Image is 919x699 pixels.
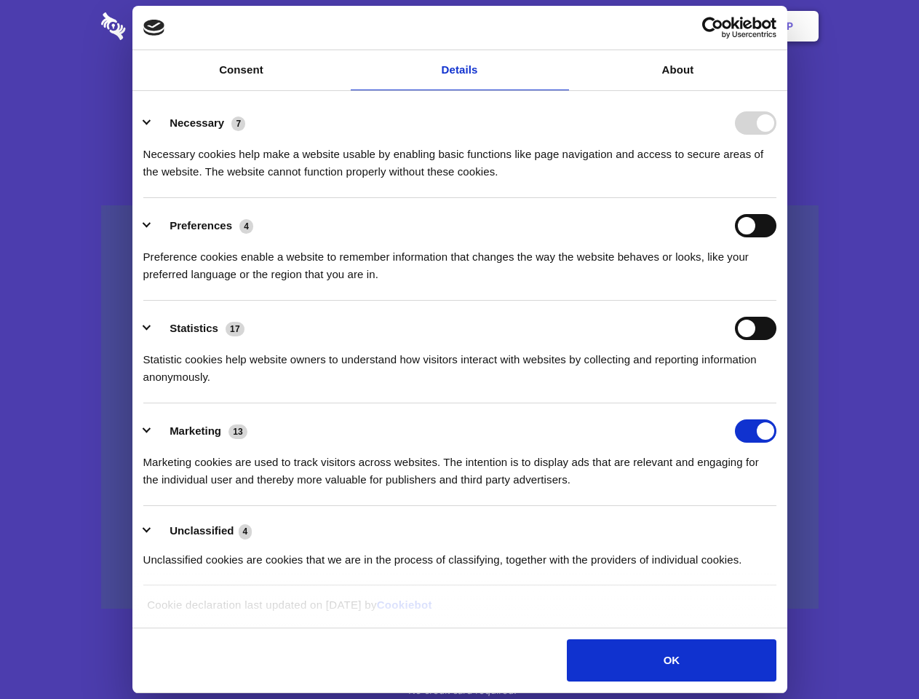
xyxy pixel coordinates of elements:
button: Unclassified (4) [143,522,261,540]
button: Marketing (13) [143,419,257,443]
span: 17 [226,322,244,336]
label: Marketing [170,424,221,437]
button: Necessary (7) [143,111,255,135]
button: Preferences (4) [143,214,263,237]
label: Statistics [170,322,218,334]
span: 4 [239,524,252,539]
span: 7 [231,116,245,131]
h1: Eliminate Slack Data Loss. [101,66,819,118]
a: Consent [132,50,351,90]
img: logo [143,20,165,36]
a: Pricing [427,4,490,49]
div: Necessary cookies help make a website usable by enabling basic functions like page navigation and... [143,135,776,181]
a: Usercentrics Cookiebot - opens in a new window [649,17,776,39]
h4: Auto-redaction of sensitive data, encrypted data sharing and self-destructing private chats. Shar... [101,133,819,181]
a: Contact [590,4,657,49]
span: 4 [239,219,253,234]
a: Details [351,50,569,90]
div: Cookie declaration last updated on [DATE] by [136,596,783,625]
a: Login [660,4,723,49]
a: Wistia video thumbnail [101,205,819,609]
a: About [569,50,787,90]
label: Preferences [170,219,232,232]
div: Preference cookies enable a website to remember information that changes the way the website beha... [143,237,776,283]
div: Marketing cookies are used to track visitors across websites. The intention is to display ads tha... [143,443,776,489]
iframe: Drift Widget Chat Controller [846,626,902,682]
label: Necessary [170,116,224,129]
button: OK [567,639,776,682]
div: Unclassified cookies are cookies that we are in the process of classifying, together with the pro... [143,540,776,569]
button: Statistics (17) [143,317,254,340]
img: logo-wordmark-white-trans-d4663122ce5f474addd5e946df7df03e33cb6a1c49d2221995e7729f52c070b2.svg [101,12,226,40]
span: 13 [228,424,247,439]
a: Cookiebot [377,599,432,611]
div: Statistic cookies help website owners to understand how visitors interact with websites by collec... [143,340,776,386]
